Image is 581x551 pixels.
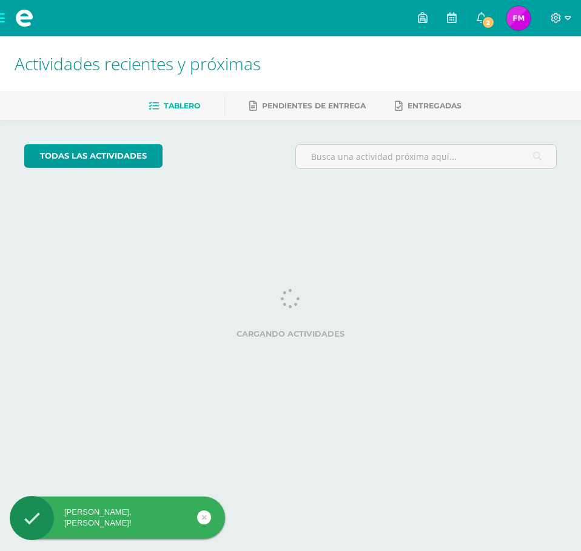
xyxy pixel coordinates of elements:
[24,144,163,168] a: todas las Actividades
[10,507,225,529] div: [PERSON_NAME], [PERSON_NAME]!
[15,52,261,75] span: Actividades recientes y próximas
[482,16,495,29] span: 2
[249,96,366,116] a: Pendientes de entrega
[506,6,531,30] img: 649b29a8cff16ba6c78d8d96e15e2295.png
[296,145,556,168] input: Busca una actividad próxima aquí...
[262,101,366,110] span: Pendientes de entrega
[408,101,462,110] span: Entregadas
[149,96,200,116] a: Tablero
[164,101,200,110] span: Tablero
[395,96,462,116] a: Entregadas
[24,329,557,338] label: Cargando actividades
